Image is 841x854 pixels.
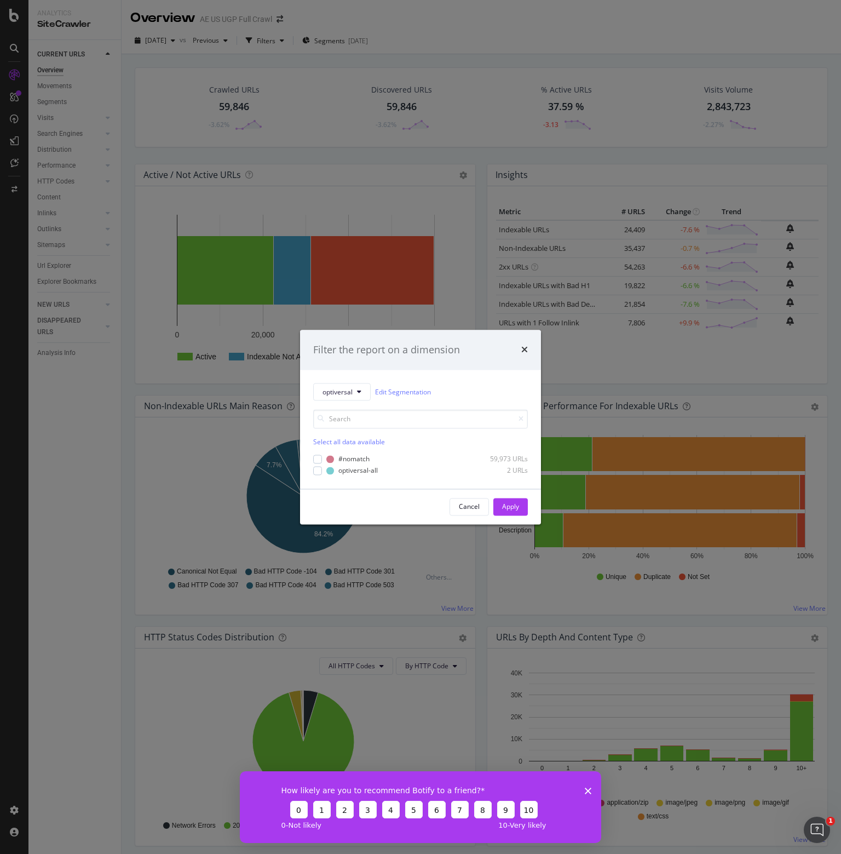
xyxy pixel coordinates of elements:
div: Select all data available [313,438,528,447]
div: Apply [502,502,519,511]
div: 2 URLs [474,466,528,475]
a: Edit Segmentation [375,386,431,398]
span: 1 [826,817,835,826]
div: modal [300,330,541,524]
button: optiversal [313,383,371,401]
div: #nomatch [338,455,370,464]
iframe: Intercom live chat [804,817,830,843]
div: 59,973 URLs [474,455,528,464]
div: Cancel [459,502,480,511]
iframe: Survey from Botify [240,771,601,843]
div: times [521,343,528,357]
input: Search [313,410,528,429]
div: Filter the report on a dimension [313,343,460,357]
span: optiversal [322,387,353,397]
button: Apply [493,498,528,515]
button: Cancel [450,498,489,515]
div: optiversal-all [338,466,378,475]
